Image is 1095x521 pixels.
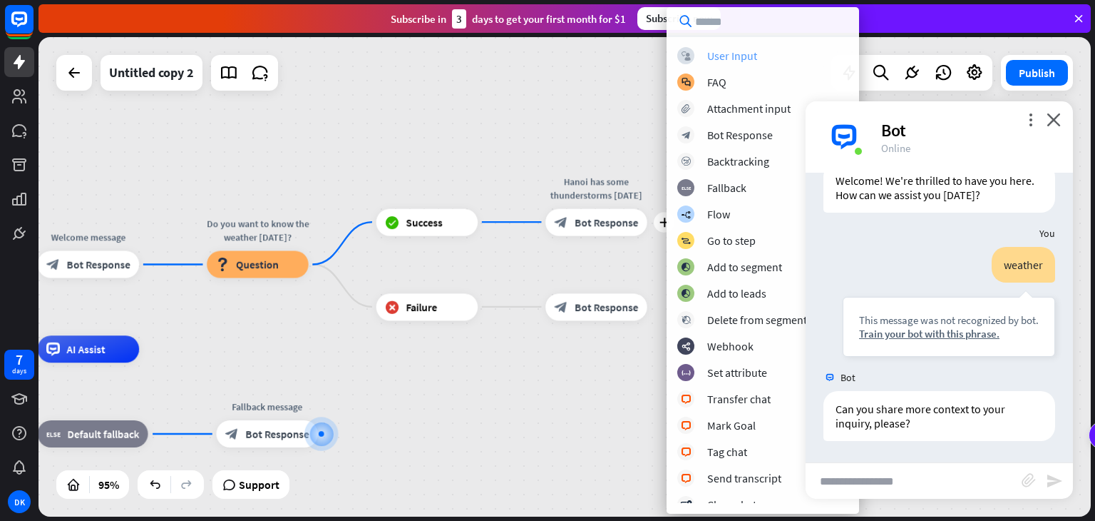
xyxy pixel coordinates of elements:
div: Delete from segment [707,313,807,327]
i: block_set_attribute [682,368,691,378]
span: Bot [840,371,855,384]
i: block_backtracking [682,157,691,166]
div: Hanoi has some thunderstorms [DATE] [535,175,657,202]
span: Bot Response [575,300,638,313]
i: block_bot_response [682,131,691,140]
span: Default fallback [67,428,139,441]
div: Backtracking [707,154,769,168]
div: Add to segment [707,260,782,274]
div: Webhook [707,339,754,353]
div: 3 [452,9,466,29]
i: block_livechat [681,421,692,430]
button: Open LiveChat chat widget [11,6,54,49]
i: more_vert [1024,113,1037,126]
span: Bot Response [245,428,309,441]
button: Publish [1006,60,1068,86]
i: block_bot_response [555,216,568,229]
div: Subscribe in days to get your first month for $1 [391,9,626,29]
div: Bot [881,119,1056,141]
div: FAQ [707,75,726,89]
i: block_goto [681,236,691,246]
i: close [1047,113,1061,126]
i: block_fallback [682,183,691,193]
i: block_fallback [46,428,61,441]
i: block_close_chat [680,500,692,510]
a: 7 days [4,350,34,380]
i: block_faq [682,78,691,87]
div: Close chat [707,497,756,512]
div: Send transcript [707,471,781,485]
span: You [1039,227,1055,240]
div: Mark Goal [707,418,756,433]
i: block_failure [385,300,399,313]
div: Add to leads [707,286,766,300]
span: Success [406,216,442,229]
div: DK [8,490,31,513]
div: Bot Response [707,128,773,142]
div: Welcome message [27,231,149,244]
span: Question [236,258,279,271]
i: block_success [385,216,399,229]
div: Online [881,141,1056,155]
span: Support [239,473,279,496]
div: Do you want to know the weather [DATE]? [197,217,319,244]
div: 95% [94,473,123,496]
i: block_add_to_segment [681,263,691,272]
i: block_bot_response [225,428,239,441]
i: send [1046,472,1063,490]
div: Set attribute [707,365,767,380]
i: plus [659,217,669,226]
span: AI Assist [67,343,106,356]
i: block_add_to_segment [681,289,691,298]
i: block_bot_response [555,300,568,313]
div: Attachment input [707,101,791,116]
i: block_livechat [681,447,692,457]
div: Untitled copy 2 [109,55,194,91]
i: webhooks [682,342,691,351]
div: Can you share more context to your inquiry, please? [823,391,1055,441]
div: Fallback [707,181,746,195]
div: Go to step [707,233,756,248]
span: Bot Response [575,216,638,229]
div: Transfer chat [707,392,771,406]
i: block_attachment [1022,473,1036,487]
i: block_delete_from_segment [682,315,691,325]
div: This message was not recognized by bot. [859,313,1039,327]
div: Flow [707,207,730,221]
i: block_livechat [681,474,692,483]
span: Failure [406,300,437,313]
i: builder_tree [681,210,691,219]
div: weather [992,247,1055,283]
div: User Input [707,49,757,63]
i: block_livechat [681,395,692,404]
div: Train your bot with this phrase. [859,327,1039,340]
i: block_user_input [682,51,691,61]
div: Subscribe now [637,7,721,30]
div: Welcome! We're thrilled to have you here. How can we assist you [DATE]? [823,163,1055,213]
div: Tag chat [707,445,747,459]
i: block_attachment [682,104,691,113]
i: block_bot_response [46,258,60,271]
div: 7 [16,353,23,366]
i: block_question [216,258,230,271]
div: days [12,366,26,376]
div: Fallback message [206,400,328,414]
span: Bot Response [67,258,130,271]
